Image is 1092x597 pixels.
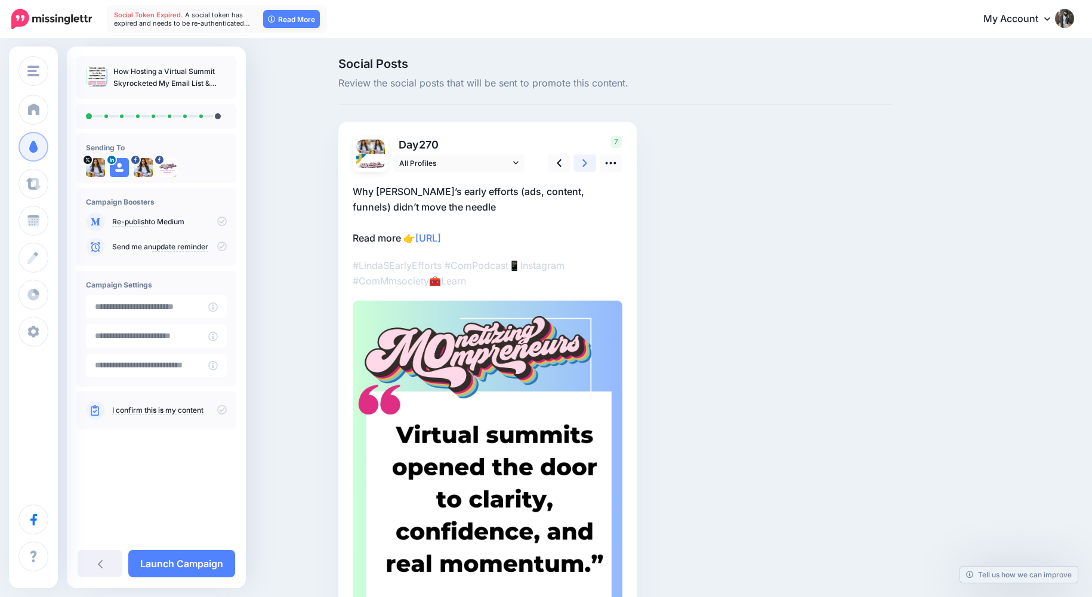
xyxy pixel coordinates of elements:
span: Social Token Expired. [114,11,183,19]
img: 441868332_788000846807526_4984499549444367723_n-bsa151943.jpg [356,154,385,182]
p: #LindaSEarlyEfforts #ComPodcast📱Instagram #ComMmsociety🧰Learn [353,258,622,289]
img: czgbwoD7-25482.jpg [86,158,105,177]
img: menu.png [27,66,39,76]
span: A social token has expired and needs to be re-authenticated… [114,11,250,27]
p: to Medium [112,216,227,227]
span: Review the social posts that will be sent to promote this content. [338,76,892,91]
a: I confirm this is my content [112,406,203,415]
img: 441868332_788000846807526_4984499549444367723_n-bsa151943.jpg [158,158,177,177]
img: Missinglettr [11,9,92,29]
span: 270 [419,138,439,151]
p: Send me an [112,242,227,252]
a: My Account [971,5,1074,34]
p: Why [PERSON_NAME]’s early efforts (ads, content, funnels) didn’t move the needle Read more 👉 [353,184,622,246]
span: Social Posts [338,58,892,70]
a: Read More [263,10,320,28]
p: Day [393,136,526,153]
h4: Sending To [86,143,227,152]
h4: Campaign Settings [86,280,227,289]
h4: Campaign Boosters [86,197,227,206]
img: 20264587_1528013177242012_49073832100994551_n-bsa36766.jpg [134,158,153,177]
p: How Hosting a Virtual Summit Skyrocketed My Email List & Sales — And Why It Can Work for You Too ... [113,66,227,89]
a: All Profiles [393,154,525,172]
img: 148135825d98a39ee36fdaa57108ee37_thumb.jpg [86,66,107,87]
span: All Profiles [399,157,510,169]
a: update reminder [152,242,208,252]
a: Tell us how we can improve [960,567,1078,583]
img: czgbwoD7-25482.jpg [356,140,371,154]
a: [URL] [415,232,441,244]
img: user_default_image.png [110,158,129,177]
img: 20264587_1528013177242012_49073832100994551_n-bsa36766.jpg [371,140,385,154]
span: 7 [610,136,622,148]
a: Re-publish [112,217,149,227]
